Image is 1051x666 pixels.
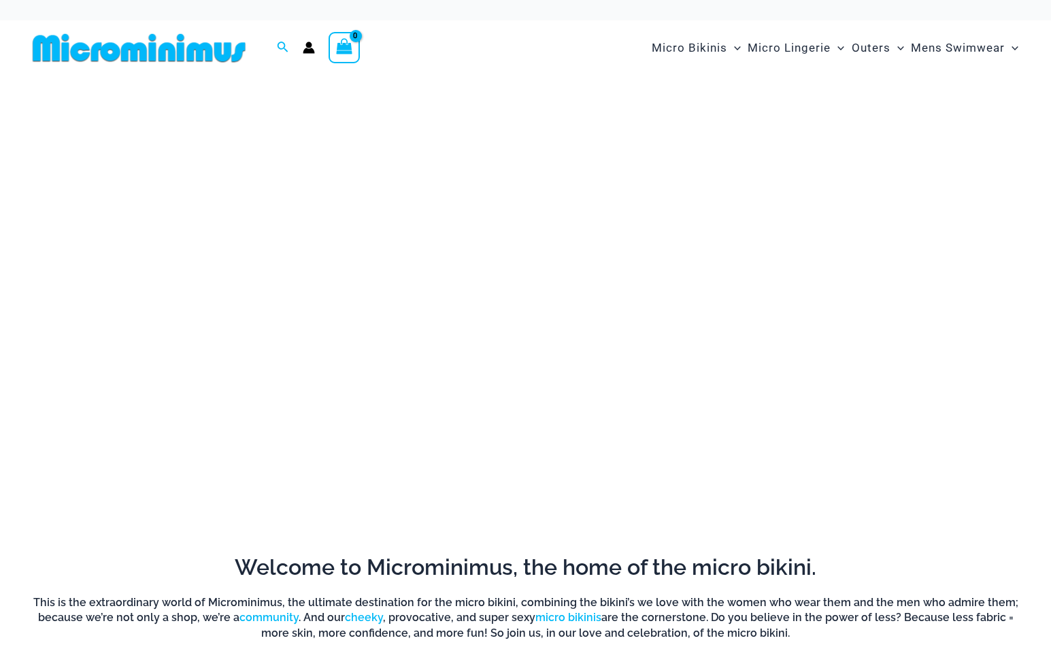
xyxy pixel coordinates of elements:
a: Micro BikinisMenu ToggleMenu Toggle [648,27,744,69]
span: Micro Lingerie [748,31,831,65]
nav: Site Navigation [646,25,1024,71]
a: Search icon link [277,39,289,56]
a: community [239,611,299,624]
span: Menu Toggle [1005,31,1018,65]
span: Menu Toggle [831,31,844,65]
a: View Shopping Cart, empty [329,32,360,63]
a: Micro LingerieMenu ToggleMenu Toggle [744,27,848,69]
span: Micro Bikinis [652,31,727,65]
span: Outers [852,31,890,65]
span: Mens Swimwear [911,31,1005,65]
a: micro bikinis [535,611,601,624]
a: OutersMenu ToggleMenu Toggle [848,27,907,69]
span: Menu Toggle [890,31,904,65]
img: MM SHOP LOGO FLAT [27,33,251,63]
a: Account icon link [303,41,315,54]
a: Mens SwimwearMenu ToggleMenu Toggle [907,27,1022,69]
h6: This is the extraordinary world of Microminimus, the ultimate destination for the micro bikini, c... [27,595,1024,641]
h2: Welcome to Microminimus, the home of the micro bikini. [27,553,1024,582]
span: Menu Toggle [727,31,741,65]
a: cheeky [345,611,383,624]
